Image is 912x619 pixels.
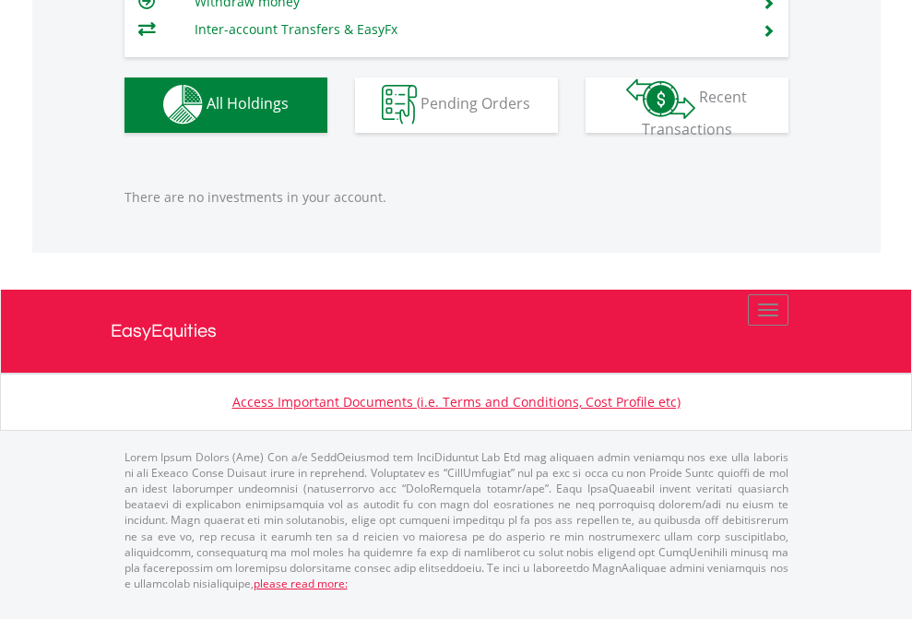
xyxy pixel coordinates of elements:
span: Pending Orders [420,93,530,113]
button: Recent Transactions [586,77,788,133]
span: Recent Transactions [642,87,748,139]
span: All Holdings [207,93,289,113]
p: There are no investments in your account. [124,188,788,207]
p: Lorem Ipsum Dolors (Ame) Con a/e SeddOeiusmod tem InciDiduntut Lab Etd mag aliquaen admin veniamq... [124,449,788,591]
button: Pending Orders [355,77,558,133]
a: please read more: [254,576,348,591]
button: All Holdings [124,77,327,133]
img: holdings-wht.png [163,85,203,125]
a: EasyEquities [111,290,802,373]
img: transactions-zar-wht.png [626,78,695,119]
img: pending_instructions-wht.png [382,85,417,125]
a: Access Important Documents (i.e. Terms and Conditions, Cost Profile etc) [232,393,681,411]
td: Inter-account Transfers & EasyFx [195,16,740,43]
